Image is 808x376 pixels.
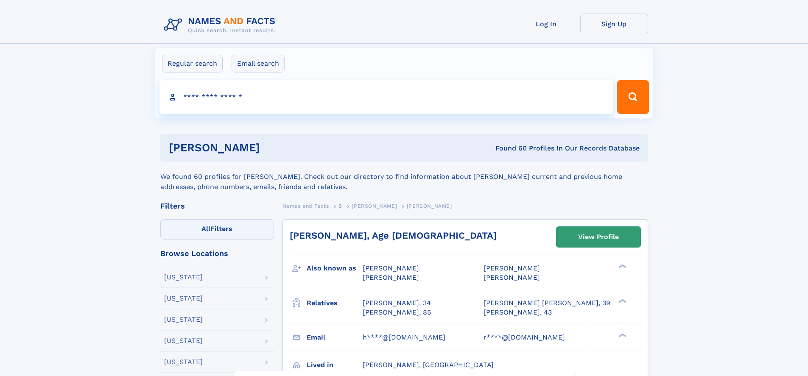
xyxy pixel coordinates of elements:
div: ❯ [617,332,627,338]
h3: Email [307,330,363,345]
h3: Also known as [307,261,363,276]
label: Filters [160,219,274,240]
a: [PERSON_NAME], 43 [484,308,552,317]
div: ❯ [617,264,627,269]
input: search input [159,80,614,114]
span: [PERSON_NAME] [352,203,397,209]
div: View Profile [578,227,619,247]
img: Logo Names and Facts [160,14,282,36]
h3: Relatives [307,296,363,310]
h3: Lived in [307,358,363,372]
div: [US_STATE] [164,295,203,302]
span: [PERSON_NAME] [484,273,540,281]
h1: [PERSON_NAME] [169,142,378,153]
span: [PERSON_NAME], [GEOGRAPHIC_DATA] [363,361,494,369]
label: Regular search [162,55,223,72]
a: [PERSON_NAME], 85 [363,308,431,317]
div: [US_STATE] [164,274,203,281]
a: Log In [512,14,580,34]
label: Email search [232,55,285,72]
div: [US_STATE] [164,316,203,323]
a: View Profile [556,227,640,247]
a: [PERSON_NAME] [352,201,397,211]
div: Filters [160,202,274,210]
span: [PERSON_NAME] [363,273,419,281]
div: We found 60 profiles for [PERSON_NAME]. Check out our directory to find information about [PERSON... [160,162,648,192]
a: Names and Facts [282,201,329,211]
span: [PERSON_NAME] [484,264,540,272]
div: ❯ [617,298,627,304]
a: [PERSON_NAME] [PERSON_NAME], 39 [484,298,610,308]
div: [US_STATE] [164,337,203,344]
span: All [201,225,210,233]
div: Found 60 Profiles In Our Records Database [377,144,640,153]
a: [PERSON_NAME], Age [DEMOGRAPHIC_DATA] [290,230,497,241]
a: [PERSON_NAME], 34 [363,298,431,308]
div: Browse Locations [160,250,274,257]
span: B [338,203,342,209]
a: B [338,201,342,211]
div: [US_STATE] [164,359,203,365]
span: [PERSON_NAME] [363,264,419,272]
a: Sign Up [580,14,648,34]
button: Search Button [617,80,649,114]
span: [PERSON_NAME] [407,203,452,209]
